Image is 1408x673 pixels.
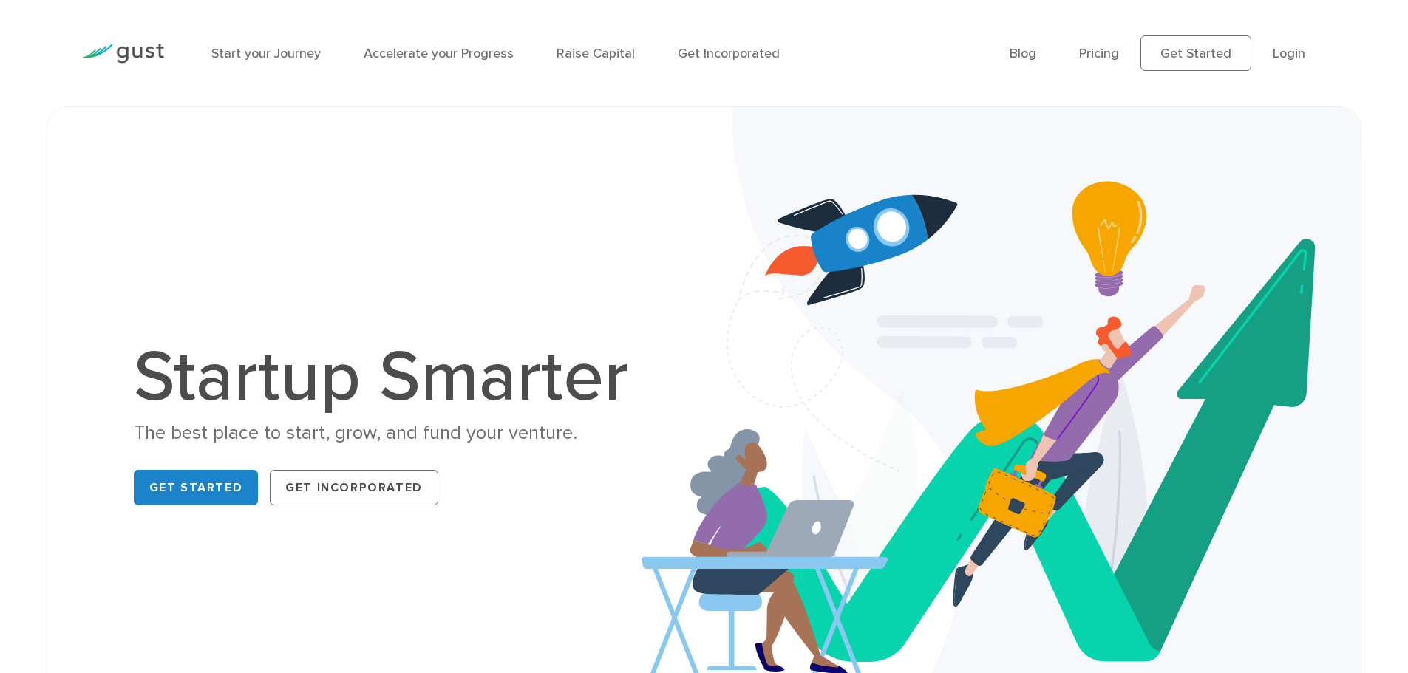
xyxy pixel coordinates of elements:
[134,470,259,505] a: Get Started
[270,470,438,505] a: Get Incorporated
[134,420,644,446] div: The best place to start, grow, and fund your venture.
[134,342,644,413] h1: Startup Smarter
[81,44,164,64] img: Gust Logo
[1079,46,1119,61] a: Pricing
[1010,46,1036,61] a: Blog
[364,46,514,61] a: Accelerate your Progress
[1140,35,1251,71] a: Get Started
[211,46,321,61] a: Start your Journey
[557,46,635,61] a: Raise Capital
[1273,46,1305,61] a: Login
[678,46,780,61] a: Get Incorporated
